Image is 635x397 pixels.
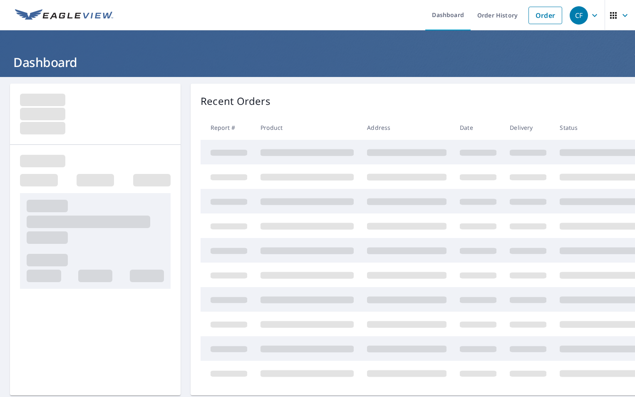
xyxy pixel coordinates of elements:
th: Report # [201,115,254,140]
img: EV Logo [15,9,113,22]
th: Date [453,115,503,140]
th: Product [254,115,360,140]
p: Recent Orders [201,94,270,109]
h1: Dashboard [10,54,625,71]
th: Address [360,115,453,140]
div: CF [570,6,588,25]
a: Order [528,7,562,24]
th: Delivery [503,115,553,140]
